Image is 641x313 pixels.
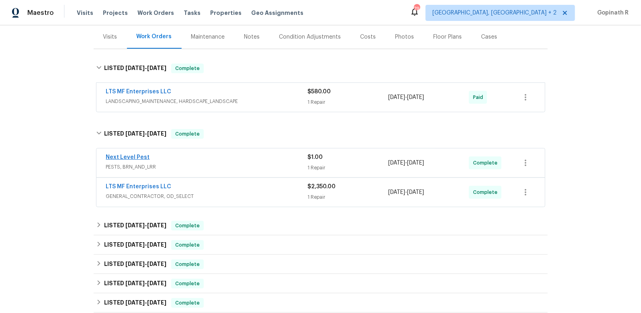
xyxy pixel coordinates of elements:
[388,160,405,166] span: [DATE]
[147,242,166,247] span: [DATE]
[94,56,548,81] div: LISTED [DATE]-[DATE]Complete
[360,33,376,41] div: Costs
[125,280,145,286] span: [DATE]
[388,95,405,100] span: [DATE]
[308,89,331,95] span: $580.00
[125,131,145,136] span: [DATE]
[104,221,166,231] h6: LISTED
[106,163,308,171] span: PESTS, BRN_AND_LRR
[594,9,629,17] span: Gopinath R
[244,33,260,41] div: Notes
[251,9,303,17] span: Geo Assignments
[172,130,203,138] span: Complete
[308,184,336,189] span: $2,350.00
[104,259,166,269] h6: LISTED
[125,280,166,286] span: -
[94,255,548,274] div: LISTED [DATE]-[DATE]Complete
[125,261,166,267] span: -
[147,131,166,136] span: [DATE]
[94,293,548,313] div: LISTED [DATE]-[DATE]Complete
[125,242,145,247] span: [DATE]
[388,159,424,167] span: -
[279,33,341,41] div: Condition Adjustments
[125,131,166,136] span: -
[106,184,172,189] a: LTS MF Enterprises LLC
[137,9,174,17] span: Work Orders
[407,160,424,166] span: [DATE]
[125,300,166,305] span: -
[103,33,117,41] div: Visits
[125,242,166,247] span: -
[125,300,145,305] span: [DATE]
[106,97,308,105] span: LANDSCAPING_MAINTENANCE, HARDSCAPE_LANDSCAPE
[94,274,548,293] div: LISTED [DATE]-[DATE]Complete
[125,65,166,71] span: -
[94,235,548,255] div: LISTED [DATE]-[DATE]Complete
[481,33,498,41] div: Cases
[172,260,203,268] span: Complete
[147,280,166,286] span: [DATE]
[147,65,166,71] span: [DATE]
[395,33,414,41] div: Photos
[104,298,166,308] h6: LISTED
[106,192,308,200] span: GENERAL_CONTRACTOR, OD_SELECT
[137,33,172,41] div: Work Orders
[308,193,389,201] div: 1 Repair
[184,10,201,16] span: Tasks
[388,189,405,195] span: [DATE]
[308,164,389,172] div: 1 Repair
[308,154,323,160] span: $1.00
[125,222,166,228] span: -
[147,261,166,267] span: [DATE]
[125,65,145,71] span: [DATE]
[434,33,462,41] div: Floor Plans
[473,93,486,101] span: Paid
[407,95,424,100] span: [DATE]
[27,9,54,17] span: Maestro
[388,188,424,196] span: -
[407,189,424,195] span: [DATE]
[432,9,557,17] span: [GEOGRAPHIC_DATA], [GEOGRAPHIC_DATA] + 2
[172,299,203,307] span: Complete
[94,121,548,147] div: LISTED [DATE]-[DATE]Complete
[103,9,128,17] span: Projects
[77,9,93,17] span: Visits
[147,222,166,228] span: [DATE]
[125,222,145,228] span: [DATE]
[106,154,150,160] a: Next Level Pest
[473,188,501,196] span: Complete
[172,222,203,230] span: Complete
[125,261,145,267] span: [DATE]
[191,33,225,41] div: Maintenance
[172,241,203,249] span: Complete
[308,98,389,106] div: 1 Repair
[104,240,166,250] h6: LISTED
[147,300,166,305] span: [DATE]
[388,93,424,101] span: -
[106,89,172,95] a: LTS MF Enterprises LLC
[104,129,166,139] h6: LISTED
[104,64,166,73] h6: LISTED
[473,159,501,167] span: Complete
[94,216,548,235] div: LISTED [DATE]-[DATE]Complete
[414,5,420,13] div: 79
[172,64,203,72] span: Complete
[172,280,203,288] span: Complete
[104,279,166,288] h6: LISTED
[210,9,242,17] span: Properties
